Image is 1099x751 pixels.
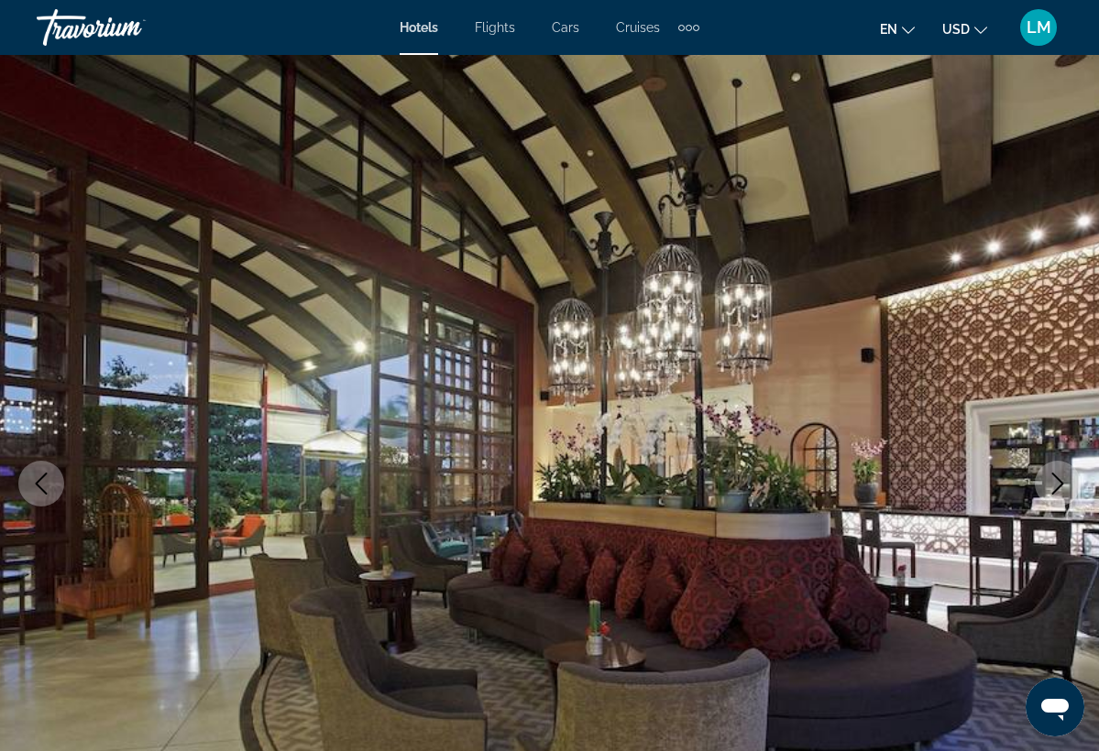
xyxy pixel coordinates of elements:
button: User Menu [1015,8,1062,47]
a: Travorium [37,4,220,51]
a: Hotels [400,20,438,35]
button: Change language [880,16,915,42]
span: en [880,22,897,37]
iframe: Button to launch messaging window [1026,678,1084,736]
button: Next image [1035,461,1081,506]
button: Previous image [18,461,64,506]
button: Extra navigation items [678,13,699,42]
a: Cruises [616,20,660,35]
a: Flights [475,20,515,35]
button: Change currency [942,16,987,42]
span: LM [1027,18,1051,37]
span: USD [942,22,970,37]
a: Cars [552,20,579,35]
